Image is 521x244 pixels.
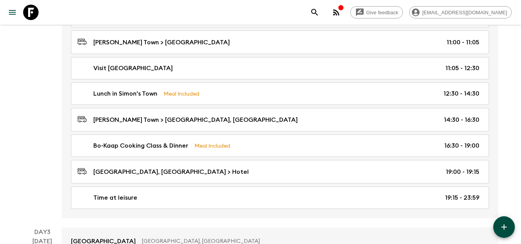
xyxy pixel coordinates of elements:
[71,160,489,183] a: [GEOGRAPHIC_DATA], [GEOGRAPHIC_DATA] > Hotel19:00 - 19:15
[444,115,479,125] p: 14:30 - 16:30
[5,5,20,20] button: menu
[362,10,403,15] span: Give feedback
[71,82,489,105] a: Lunch in Simon's TownMeal Included12:30 - 14:30
[350,6,403,19] a: Give feedback
[447,38,479,47] p: 11:00 - 11:05
[71,57,489,79] a: Visit [GEOGRAPHIC_DATA]11:05 - 12:30
[164,89,199,98] p: Meal Included
[93,167,249,177] p: [GEOGRAPHIC_DATA], [GEOGRAPHIC_DATA] > Hotel
[444,141,479,150] p: 16:30 - 19:00
[23,227,62,237] p: Day 3
[194,141,230,150] p: Meal Included
[71,187,489,209] a: Time at leisure19:15 - 23:59
[445,64,479,73] p: 11:05 - 12:30
[71,108,489,131] a: [PERSON_NAME] Town > [GEOGRAPHIC_DATA], [GEOGRAPHIC_DATA]14:30 - 16:30
[93,141,188,150] p: Bo-Kaap Cooking Class & Dinner
[71,135,489,157] a: Bo-Kaap Cooking Class & DinnerMeal Included16:30 - 19:00
[93,89,157,98] p: Lunch in Simon's Town
[93,115,298,125] p: [PERSON_NAME] Town > [GEOGRAPHIC_DATA], [GEOGRAPHIC_DATA]
[93,193,137,202] p: Time at leisure
[307,5,322,20] button: search adventures
[93,38,230,47] p: [PERSON_NAME] Town > [GEOGRAPHIC_DATA]
[443,89,479,98] p: 12:30 - 14:30
[446,167,479,177] p: 19:00 - 19:15
[418,10,511,15] span: [EMAIL_ADDRESS][DOMAIN_NAME]
[71,30,489,54] a: [PERSON_NAME] Town > [GEOGRAPHIC_DATA]11:00 - 11:05
[409,6,512,19] div: [EMAIL_ADDRESS][DOMAIN_NAME]
[445,193,479,202] p: 19:15 - 23:59
[93,64,173,73] p: Visit [GEOGRAPHIC_DATA]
